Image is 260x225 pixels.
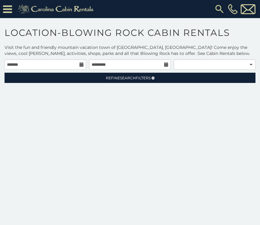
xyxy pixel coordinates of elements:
[5,73,255,83] a: RefineSearchFilters
[214,4,225,14] img: search-regular.svg
[120,76,136,80] span: Search
[15,3,99,15] img: Khaki-logo.png
[106,76,151,80] span: Refine Filters
[226,4,239,14] a: [PHONE_NUMBER]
